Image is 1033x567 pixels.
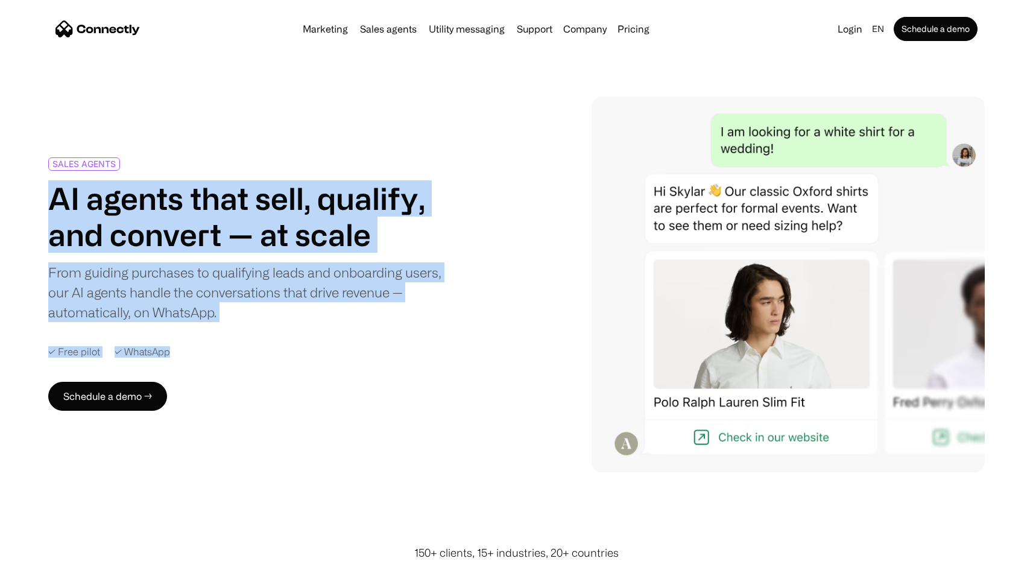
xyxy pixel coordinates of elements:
a: home [55,20,140,38]
a: Login [833,21,867,37]
div: Company [560,21,610,37]
a: Schedule a demo → [48,382,167,411]
div: en [867,21,891,37]
a: Utility messaging [424,24,510,34]
div: Company [563,21,607,37]
a: Sales agents [355,24,422,34]
h1: AI agents that sell, qualify, and convert — at scale [48,180,444,253]
ul: Language list [24,546,72,563]
div: 150+ clients, 15+ industries, 20+ countries [414,545,619,561]
aside: Language selected: English [12,545,72,563]
a: Support [512,24,557,34]
div: ✓ WhatsApp [115,346,170,358]
a: Pricing [613,24,654,34]
div: ✓ Free pilot [48,346,100,358]
div: From guiding purchases to qualifying leads and onboarding users, our AI agents handle the convers... [48,262,444,322]
div: SALES AGENTS [52,159,116,168]
div: en [872,21,884,37]
a: Schedule a demo [894,17,978,41]
a: Marketing [298,24,353,34]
